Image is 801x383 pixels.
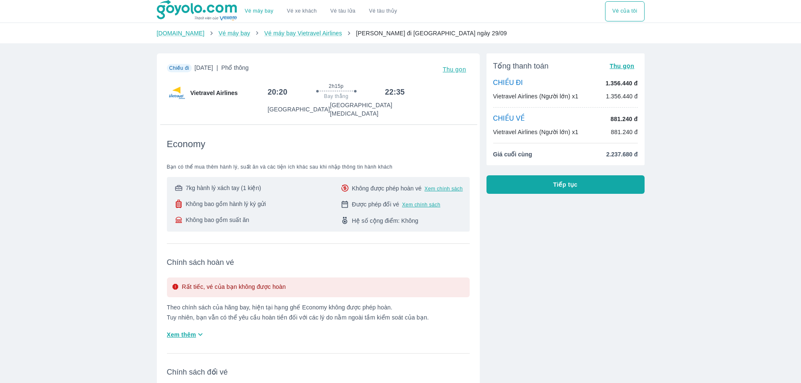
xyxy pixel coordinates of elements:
p: 881.240 đ [611,128,638,136]
p: Vietravel Airlines (Người lớn) x1 [493,92,579,100]
span: Bạn có thể mua thêm hành lý, suất ăn và các tiện ích khác sau khi nhập thông tin hành khách [167,164,470,170]
button: Vé của tôi [605,1,644,21]
a: Vé xe khách [287,8,317,14]
span: Không bao gồm suất ăn [186,216,249,224]
span: 2.237.680 đ [606,150,638,158]
span: Tiếp tục [553,180,578,189]
p: 881.240 đ [611,115,637,123]
button: Xem chính sách [402,201,440,208]
p: [GEOGRAPHIC_DATA] [268,105,330,114]
span: [PERSON_NAME] đi [GEOGRAPHIC_DATA] ngày 29/09 [356,30,507,37]
button: Xem thêm [164,328,209,341]
span: [DATE] [195,63,249,75]
p: Rất tiếc, vé của bạn không được hoàn [182,283,286,292]
span: Chính sách hoàn vé [167,257,470,267]
a: Vé máy bay [245,8,273,14]
span: Hệ số cộng điểm: Không [352,217,418,225]
a: Vé máy bay Vietravel Airlines [264,30,342,37]
a: Vé máy bay [219,30,250,37]
p: [GEOGRAPHIC_DATA] [MEDICAL_DATA] [330,101,405,118]
span: Giá cuối cùng [493,150,532,158]
span: | [217,64,218,71]
button: Thu gọn [606,60,638,72]
span: Không được phép hoàn vé [352,184,422,193]
span: Xem thêm [167,330,196,339]
span: Thu gọn [610,63,634,69]
p: CHIỀU ĐI [493,79,523,88]
h6: 22:35 [385,87,405,97]
span: Vietravel Airlines [190,89,238,97]
p: 1.356.440 đ [606,92,638,100]
span: 7kg hành lý xách tay (1 kiện) [186,184,261,192]
button: Thu gọn [439,63,470,75]
p: 1.356.440 đ [605,79,637,87]
nav: breadcrumb [157,29,645,37]
p: CHIỀU VỀ [493,114,525,124]
span: Không bao gồm hành lý ký gửi [186,200,266,208]
a: [DOMAIN_NAME] [157,30,205,37]
span: Chiều đi [169,65,189,71]
p: Theo chính sách của hãng bay, hiện tại hạng ghế Economy không được phép hoàn. Tuy nhiên, bạn vẫn ... [167,304,470,321]
span: Chính sách đổi vé [167,367,470,377]
span: Tổng thanh toán [493,61,549,71]
span: Phổ thông [221,64,248,71]
span: Được phép đổi vé [352,200,399,209]
button: Vé tàu thủy [362,1,404,21]
div: choose transportation mode [605,1,644,21]
p: Vietravel Airlines (Người lớn) x1 [493,128,579,136]
button: Tiếp tục [486,175,645,194]
button: Xem chính sách [425,185,463,192]
span: Thu gọn [443,66,466,73]
div: choose transportation mode [238,1,404,21]
h6: 20:20 [268,87,288,97]
span: Bay thẳng [324,93,349,100]
span: Economy [167,138,206,150]
a: Vé tàu lửa [324,1,362,21]
span: 2h15p [329,83,344,90]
